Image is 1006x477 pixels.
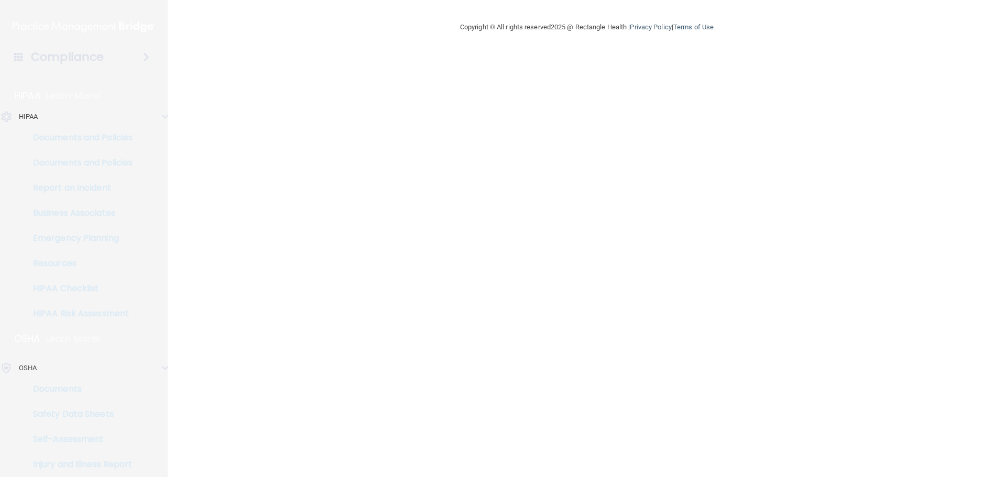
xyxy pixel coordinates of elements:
p: Business Associates [7,208,150,218]
p: OSHA [14,332,40,345]
p: Documents and Policies [7,132,150,143]
img: PMB logo [13,16,155,37]
p: Documents and Policies [7,158,150,168]
p: HIPAA [19,110,38,123]
p: Report an Incident [7,183,150,193]
a: Privacy Policy [630,23,671,31]
p: HIPAA [14,90,41,102]
p: Safety Data Sheets [7,409,150,419]
p: HIPAA Checklist [7,283,150,294]
a: Terms of Use [673,23,714,31]
h4: Compliance [31,50,104,64]
p: Self-Assessment [7,434,150,445]
p: OSHA [19,362,37,374]
div: Copyright © All rights reserved 2025 @ Rectangle Health | | [396,10,778,44]
p: Injury and Illness Report [7,459,150,470]
p: Emergency Planning [7,233,150,243]
p: Learn More! [46,332,101,345]
p: Documents [7,384,150,394]
p: Resources [7,258,150,269]
p: HIPAA Risk Assessment [7,308,150,319]
p: Learn More! [46,90,102,102]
